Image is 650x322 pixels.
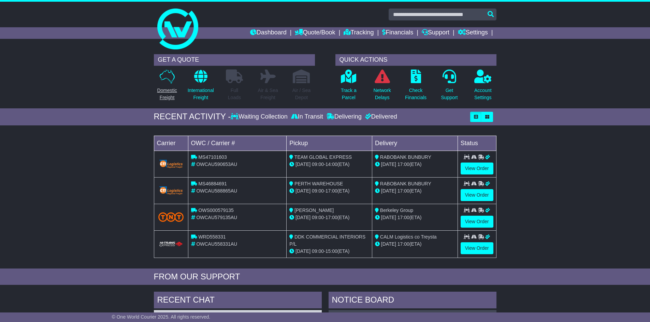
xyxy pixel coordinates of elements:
td: Status [458,136,496,151]
p: Full Loads [226,87,243,101]
span: 09:00 [312,162,324,167]
span: 17:00 [398,162,409,167]
span: © One World Courier 2025. All rights reserved. [112,314,211,320]
p: Track a Parcel [341,87,357,101]
div: RECENT ACTIVITY - [154,112,231,122]
td: Pickup [287,136,372,151]
span: OWS000579135 [198,208,234,213]
a: Support [422,27,449,39]
div: - (ETA) [289,248,369,255]
div: (ETA) [375,241,455,248]
p: Account Settings [474,87,492,101]
a: View Order [461,242,493,254]
span: [DATE] [381,241,396,247]
span: [DATE] [295,248,310,254]
span: 17:00 [326,215,337,220]
span: 17:00 [398,188,409,194]
p: Domestic Freight [157,87,177,101]
div: QUICK ACTIONS [335,54,496,66]
div: FROM OUR SUPPORT [154,272,496,282]
span: OWCAU558331AU [196,241,237,247]
img: TNT_Domestic.png [158,212,184,221]
span: [DATE] [295,215,310,220]
p: Get Support [441,87,458,101]
div: - (ETA) [289,161,369,168]
div: - (ETA) [289,187,369,195]
span: [DATE] [381,162,396,167]
a: Quote/Book [295,27,335,39]
div: - (ETA) [289,214,369,221]
a: DomesticFreight [157,69,177,105]
span: OWCAU588865AU [196,188,237,194]
div: Waiting Collection [231,113,289,121]
img: HiTrans.png [158,241,184,248]
img: GetCarrierServiceLogo [158,186,184,195]
span: 09:00 [312,248,324,254]
span: OWCAU590653AU [196,162,237,167]
td: OWC / Carrier # [188,136,287,151]
span: 17:00 [398,241,409,247]
span: RABOBANK BUNBURY [380,154,431,160]
span: 15:00 [326,248,337,254]
span: RABOBANK BUNBURY [380,181,431,186]
img: GetCarrierServiceLogo [158,159,184,169]
span: 17:00 [398,215,409,220]
a: View Order [461,163,493,174]
span: Berkeley Group [380,208,413,213]
div: (ETA) [375,187,455,195]
p: Air & Sea Freight [258,87,278,101]
span: CALM Logistics co Treysta [380,234,437,240]
span: 09:00 [312,215,324,220]
p: International Freight [188,87,214,101]
div: Delivered [363,113,397,121]
span: [DATE] [295,188,310,194]
a: InternationalFreight [187,69,214,105]
div: Delivering [325,113,363,121]
a: AccountSettings [474,69,492,105]
a: Settings [458,27,488,39]
div: NOTICE BOARD [329,292,496,310]
td: Delivery [372,136,458,151]
span: 14:00 [326,162,337,167]
span: [DATE] [295,162,310,167]
span: MS47101603 [198,154,227,160]
a: NetworkDelays [373,69,391,105]
span: OWCAU579135AU [196,215,237,220]
span: DDK COMMERCIAL INTERIORS P/L [289,234,365,247]
a: GetSupport [440,69,458,105]
div: RECENT CHAT [154,292,322,310]
p: Network Delays [373,87,391,101]
div: (ETA) [375,214,455,221]
p: Air / Sea Depot [292,87,311,101]
a: Track aParcel [341,69,357,105]
span: [DATE] [381,215,396,220]
a: Financials [382,27,413,39]
a: Dashboard [250,27,287,39]
span: 17:00 [326,188,337,194]
a: CheckFinancials [405,69,427,105]
a: Tracking [344,27,374,39]
span: MS46884691 [198,181,227,186]
span: PERTH WAREHOUSE [294,181,343,186]
span: 09:00 [312,188,324,194]
td: Carrier [154,136,188,151]
div: (ETA) [375,161,455,168]
span: [DATE] [381,188,396,194]
a: View Order [461,189,493,201]
div: GET A QUOTE [154,54,315,66]
p: Check Financials [405,87,427,101]
span: WRD558331 [198,234,226,240]
span: [PERSON_NAME] [294,208,334,213]
a: View Order [461,216,493,228]
span: TEAM GLOBAL EXPRESS [294,154,352,160]
div: In Transit [289,113,325,121]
